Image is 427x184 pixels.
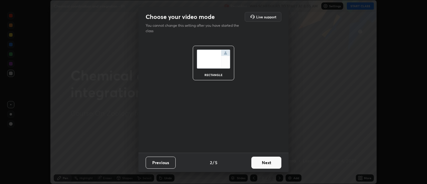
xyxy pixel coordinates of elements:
h2: Choose your video mode [146,13,215,21]
h4: / [213,159,214,166]
p: You cannot change this setting after you have started the class [146,23,243,34]
h5: Live support [256,15,276,19]
div: rectangle [201,73,226,76]
h4: 2 [210,159,212,166]
img: normalScreenIcon.ae25ed63.svg [197,50,230,69]
button: Next [251,157,281,169]
h4: 5 [215,159,217,166]
button: Previous [146,157,176,169]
